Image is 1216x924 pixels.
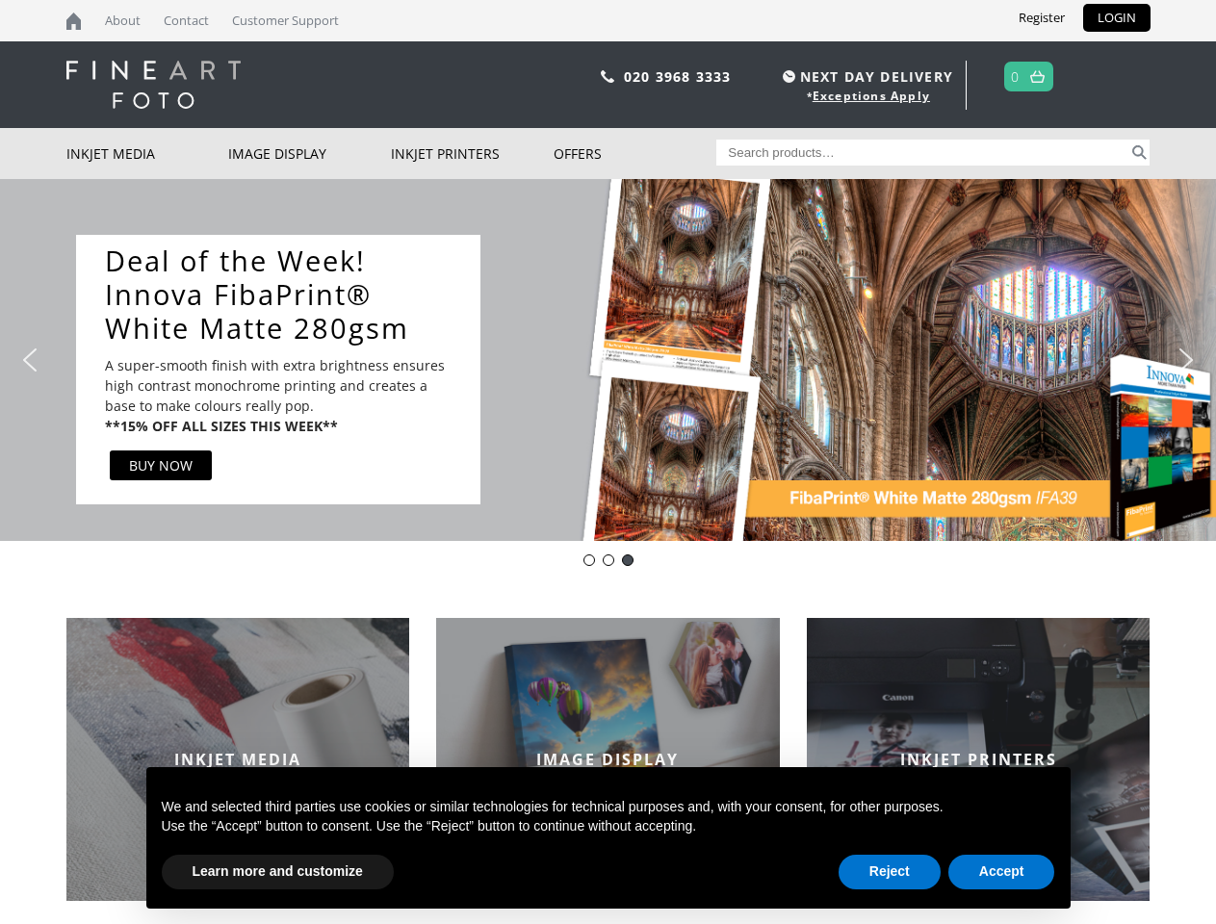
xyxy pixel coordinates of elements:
p: A super-smooth finish with extra brightness ensures high contrast monochrome printing and creates... [105,355,447,416]
button: Learn more and customize [162,855,394,889]
a: Register [1004,4,1079,32]
input: Search products… [716,140,1128,166]
div: Innova-general [583,554,595,566]
button: Accept [948,855,1055,889]
button: Search [1128,140,1151,166]
img: phone.svg [601,70,614,83]
a: Image Display [228,128,391,179]
div: BUY NOW [129,455,193,475]
a: 020 3968 3333 [624,67,732,86]
b: **15% OFF ALL SIZES THIS WEEK** [105,417,338,435]
a: Offers [554,128,716,179]
a: LOGIN [1083,4,1151,32]
div: DOTWEEK- IFA39 [622,554,634,566]
p: Use the “Accept” button to consent. Use the “Reject” button to continue without accepting. [162,817,1055,836]
span: NEXT DAY DELIVERY [778,65,953,88]
a: Exceptions Apply [813,88,930,104]
div: pinch book [603,554,614,566]
h2: INKJET MEDIA [66,749,410,770]
h2: INKJET PRINTERS [807,749,1151,770]
a: Inkjet Printers [391,128,554,179]
img: time.svg [783,70,795,83]
h2: IMAGE DISPLAY [436,749,780,770]
img: logo-white.svg [66,61,241,109]
img: basket.svg [1030,70,1045,83]
a: Inkjet Media [66,128,229,179]
div: Choose slide to display. [580,551,637,570]
img: previous arrow [14,345,45,375]
button: Reject [839,855,941,889]
img: next arrow [1171,345,1202,375]
a: Deal of the Week!Innova FibaPrint®White Matte 280gsm [105,244,471,345]
p: We and selected third parties use cookies or similar technologies for technical purposes and, wit... [162,798,1055,817]
a: BUY NOW [110,450,212,480]
a: 0 [1011,63,1020,90]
